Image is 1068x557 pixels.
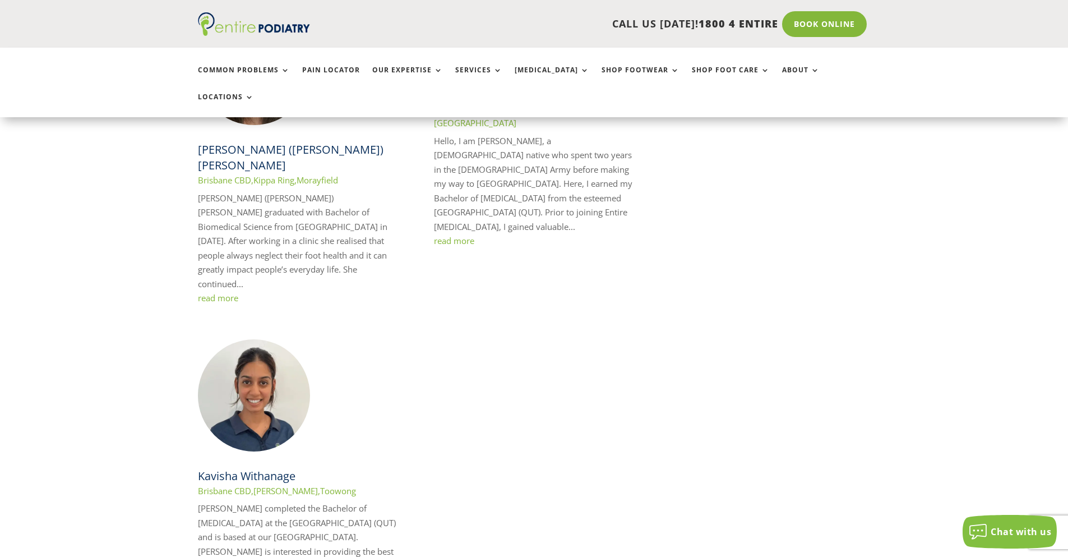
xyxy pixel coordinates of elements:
a: Toowong [320,485,356,496]
a: Kippa Ring [253,174,294,186]
a: Book Online [782,11,867,37]
p: [PERSON_NAME] ([PERSON_NAME]) [PERSON_NAME] graduated with Bachelor of Biomedical Science from [G... [198,191,397,292]
p: , , [198,484,397,499]
p: , , [198,173,397,188]
a: read more [198,292,238,303]
a: read more [434,235,474,246]
a: Common Problems [198,66,290,90]
a: Shop Foot Care [692,66,770,90]
a: Brisbane CBD [198,485,251,496]
a: Services [455,66,502,90]
a: Pain Locator [302,66,360,90]
a: About [782,66,820,90]
a: Our Expertise [372,66,443,90]
span: Chat with us [991,526,1051,538]
p: CALL US [DATE]! [353,17,778,31]
a: [MEDICAL_DATA] [515,66,589,90]
a: Shop Footwear [602,66,679,90]
p: Hello, I am [PERSON_NAME], a [DEMOGRAPHIC_DATA] native who spent two years in the [DEMOGRAPHIC_DA... [434,134,634,234]
a: Morayfield [297,174,338,186]
span: 1800 4 ENTIRE [699,17,778,30]
button: Chat with us [963,515,1057,549]
a: Locations [198,93,254,117]
img: Kavisha Withanage [198,339,310,452]
a: Brisbane CBD [198,174,251,186]
a: Entire Podiatry [198,27,310,38]
a: [PERSON_NAME] [253,485,318,496]
img: logo (1) [198,12,310,36]
a: [PERSON_NAME] ([PERSON_NAME]) [PERSON_NAME] [198,142,383,173]
a: Kavisha Withanage [198,468,295,484]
